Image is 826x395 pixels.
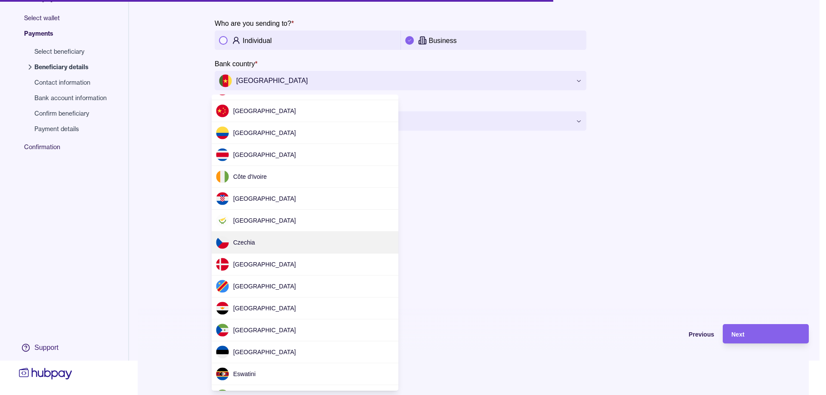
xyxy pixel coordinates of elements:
img: ci [216,170,229,183]
span: [GEOGRAPHIC_DATA] [233,107,296,114]
img: cz [216,236,229,249]
span: [GEOGRAPHIC_DATA] [233,305,296,312]
span: Previous [689,331,714,338]
span: [GEOGRAPHIC_DATA] [233,283,296,290]
span: [GEOGRAPHIC_DATA] [233,195,296,202]
span: [GEOGRAPHIC_DATA] [233,217,296,224]
span: [GEOGRAPHIC_DATA] [233,261,296,268]
img: sz [216,367,229,380]
img: gq [216,324,229,337]
img: cy [216,214,229,227]
img: hr [216,192,229,205]
span: [GEOGRAPHIC_DATA] [233,349,296,355]
span: [GEOGRAPHIC_DATA] [233,327,296,334]
span: Eswatini [233,371,256,377]
span: Next [731,331,744,338]
span: [GEOGRAPHIC_DATA] [233,129,296,136]
span: [GEOGRAPHIC_DATA] [233,151,296,158]
img: cn [216,104,229,117]
span: Czechia [233,239,255,246]
span: Côte d'Ivoire [233,173,267,180]
img: eg [216,302,229,315]
img: cr [216,148,229,161]
img: co [216,126,229,139]
img: dk [216,258,229,271]
img: ee [216,346,229,358]
img: cg [216,280,229,293]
